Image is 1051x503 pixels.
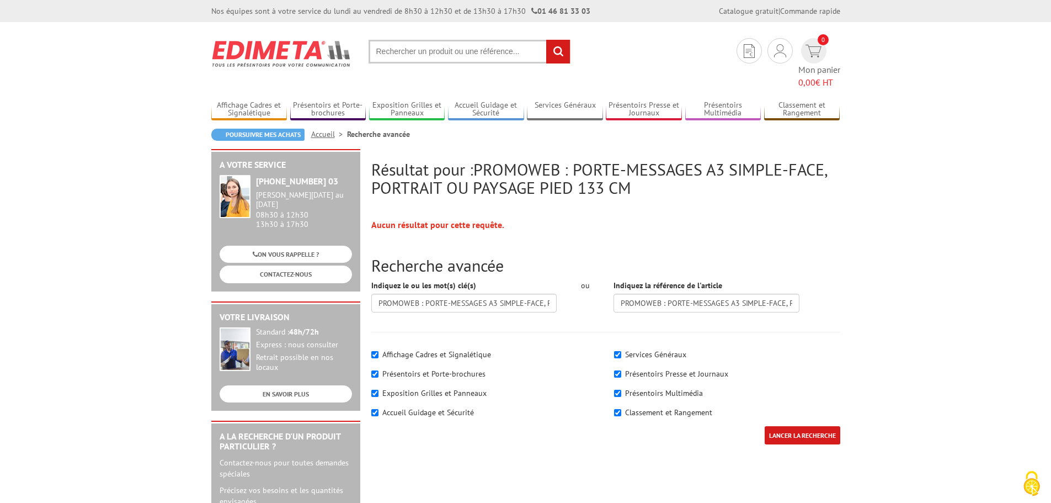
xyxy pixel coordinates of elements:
[211,33,352,74] img: Edimeta
[573,280,597,291] div: ou
[685,100,761,119] a: Présentoirs Multimédia
[625,350,686,359] label: Services Généraux
[371,390,378,397] input: Exposition Grilles et Panneaux
[256,190,352,229] div: 08h30 à 12h30 13h30 à 17h30
[527,100,603,119] a: Services Généraux
[798,38,840,89] a: devis rapide 0 Mon panier 0,00€ HT
[311,129,347,139] a: Accueil
[220,266,352,283] a: CONTACTEZ-NOUS
[382,407,474,417] label: Accueil Guidage et Sécurité
[256,190,352,209] div: [PERSON_NAME][DATE] au [DATE]
[1018,470,1045,497] img: Cookies (fenêtre modale)
[546,40,570,63] input: rechercher
[382,369,486,379] label: Présentoirs et Porte-brochures
[256,340,352,350] div: Express : nous consulter
[211,6,590,17] div: Nos équipes sont à votre service du lundi au vendredi de 8h30 à 12h30 et de 13h30 à 17h30
[719,6,778,16] a: Catalogue gratuit
[256,353,352,373] div: Retrait possible en nos locaux
[382,388,487,398] label: Exposition Grilles et Panneaux
[765,426,840,444] input: LANCER LA RECHERCHE
[369,100,445,119] a: Exposition Grilles et Panneaux
[371,409,378,416] input: Accueil Guidage et Sécurité
[719,6,840,17] div: |
[613,280,722,291] label: Indiquez la référence de l'article
[369,40,570,63] input: Rechercher un produit ou une référence...
[220,175,250,218] img: widget-service.jpg
[614,409,621,416] input: Classement et Rangement
[371,280,476,291] label: Indiquez le ou les mot(s) clé(s)
[818,34,829,45] span: 0
[371,158,827,198] span: PROMOWEB : PORTE-MESSAGES A3 SIMPLE-FACE, PORTRAIT OU PAYSAGE PIED 133 CM
[211,129,305,141] a: Poursuivre mes achats
[211,100,287,119] a: Affichage Cadres et Signalétique
[382,350,491,359] label: Affichage Cadres et Signalétique
[220,246,352,263] a: ON VOUS RAPPELLE ?
[256,176,338,187] strong: [PHONE_NUMBER] 03
[614,390,621,397] input: Présentoirs Multimédia
[531,6,590,16] strong: 01 46 81 33 03
[774,44,786,57] img: devis rapide
[220,385,352,403] a: EN SAVOIR PLUS
[371,370,378,378] input: Présentoirs et Porte-brochures
[289,327,319,337] strong: 48h/72h
[798,76,840,89] span: € HT
[371,160,840,197] h2: Résultat pour :
[744,44,755,58] img: devis rapide
[290,100,366,119] a: Présentoirs et Porte-brochures
[371,256,840,274] h2: Recherche avancée
[220,432,352,451] h2: A la recherche d'un produit particulier ?
[220,160,352,170] h2: A votre service
[764,100,840,119] a: Classement et Rangement
[256,327,352,337] div: Standard :
[448,100,524,119] a: Accueil Guidage et Sécurité
[371,351,378,358] input: Affichage Cadres et Signalétique
[1012,465,1051,503] button: Cookies (fenêtre modale)
[625,388,703,398] label: Présentoirs Multimédia
[798,77,815,88] span: 0,00
[614,351,621,358] input: Services Généraux
[625,407,712,417] label: Classement et Rangement
[220,313,352,322] h2: Votre livraison
[347,129,410,140] li: Recherche avancée
[805,45,821,57] img: devis rapide
[780,6,840,16] a: Commande rapide
[220,327,250,371] img: widget-livraison.jpg
[606,100,682,119] a: Présentoirs Presse et Journaux
[371,219,504,230] strong: Aucun résultat pour cette requête.
[625,369,728,379] label: Présentoirs Presse et Journaux
[220,457,352,479] p: Contactez-nous pour toutes demandes spéciales
[614,370,621,378] input: Présentoirs Presse et Journaux
[798,63,840,89] span: Mon panier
